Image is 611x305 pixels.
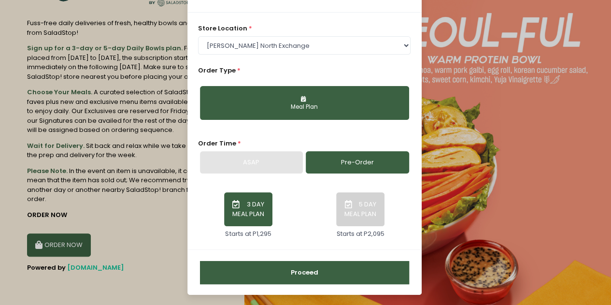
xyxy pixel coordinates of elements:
[224,192,272,226] button: 3 DAY MEAL PLAN
[200,86,409,120] button: Meal Plan
[337,229,384,239] div: Starts at P2,095
[200,261,409,284] button: Proceed
[198,139,236,148] span: Order Time
[207,103,402,112] div: Meal Plan
[225,229,271,239] div: Starts at P1,295
[198,24,247,33] span: store location
[306,151,409,174] a: Pre-Order
[336,192,384,226] button: 5 DAY MEAL PLAN
[198,66,236,75] span: Order Type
